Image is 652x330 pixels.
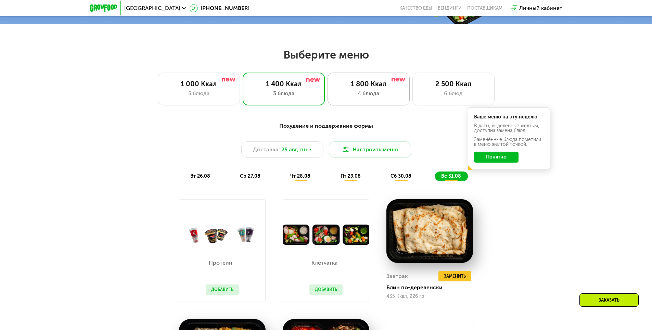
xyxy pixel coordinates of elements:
div: Блин по-деревенски [386,284,478,291]
span: ср 27.08 [240,173,260,179]
div: 4 блюда [335,89,402,98]
div: 1 400 Ккал [250,80,318,88]
span: Заменить [444,273,466,280]
div: Заменённые блюда пометили в меню жёлтой точкой. [474,137,544,147]
div: 6 блюд [420,89,487,98]
div: 3 блюда [165,89,233,98]
div: Похудение и поддержание формы [124,122,529,130]
span: сб 30.08 [391,173,411,179]
button: Добавить [206,284,239,295]
a: Вендинги [438,5,462,11]
div: Заказать [579,293,639,307]
span: пт 29.08 [341,173,361,179]
div: поставщикам [467,5,502,11]
div: 3 блюда [250,89,318,98]
div: 1 000 Ккал [165,80,233,88]
p: Протеин [206,260,235,266]
div: Завтрак [386,271,408,281]
span: 25 авг, пн [281,145,307,154]
span: Доставка: [253,145,280,154]
button: Заменить [438,271,471,281]
button: Добавить [309,284,343,295]
span: чт 28.08 [290,173,310,179]
button: Понятно [474,152,519,163]
a: Качество еды [399,5,432,11]
div: В даты, выделенные желтым, доступна замена блюд. [474,124,544,133]
p: Клетчатка [309,260,339,266]
span: вт 26.08 [190,173,210,179]
a: [PHONE_NUMBER] [190,4,250,12]
span: вс 31.08 [441,173,461,179]
div: 2 500 Ккал [420,80,487,88]
span: [GEOGRAPHIC_DATA] [124,5,180,11]
div: Ваше меню на эту неделю [474,115,544,119]
div: 435 Ккал, 226 гр [386,294,473,299]
button: Настроить меню [329,141,411,158]
div: Личный кабинет [519,4,562,12]
div: 1 800 Ккал [335,80,402,88]
h2: Выберите меню [22,48,630,62]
